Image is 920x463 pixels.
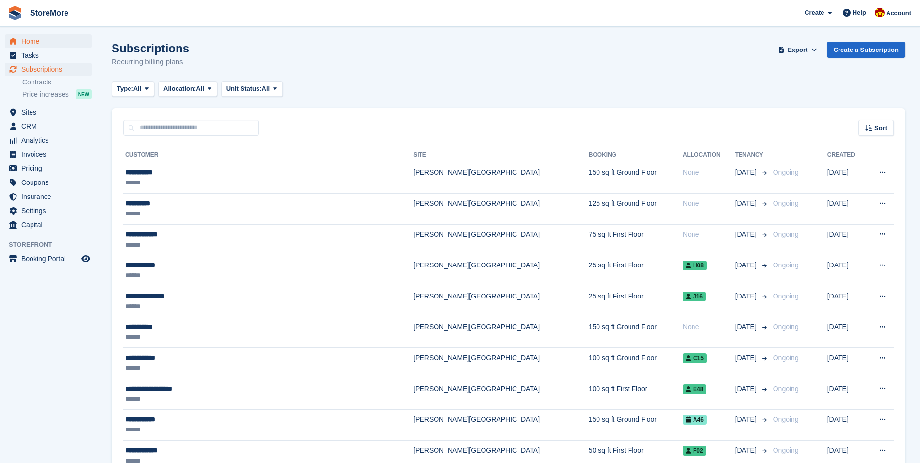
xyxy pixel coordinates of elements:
td: [DATE] [827,255,866,286]
td: 25 sq ft First Floor [589,255,683,286]
a: Preview store [80,253,92,265]
span: [DATE] [735,230,759,240]
td: 75 sq ft First Floor [589,224,683,255]
td: [PERSON_NAME][GEOGRAPHIC_DATA] [413,194,589,225]
span: H08 [683,261,707,270]
span: J16 [683,292,706,301]
a: Price increases NEW [22,89,92,99]
span: Help [853,8,866,17]
td: [PERSON_NAME][GEOGRAPHIC_DATA] [413,317,589,348]
span: [DATE] [735,198,759,209]
span: C15 [683,353,707,363]
button: Unit Status: All [221,81,283,97]
th: Allocation [683,148,735,163]
td: [DATE] [827,317,866,348]
button: Export [776,42,819,58]
span: Export [788,45,807,55]
th: Booking [589,148,683,163]
a: menu [5,119,92,133]
span: Ongoing [773,385,799,393]
span: Ongoing [773,323,799,331]
span: Account [886,8,911,18]
a: menu [5,218,92,231]
th: Created [827,148,866,163]
a: menu [5,148,92,161]
p: Recurring billing plans [112,56,189,67]
td: 150 sq ft Ground Floor [589,163,683,194]
span: [DATE] [735,167,759,178]
td: 125 sq ft Ground Floor [589,194,683,225]
a: menu [5,133,92,147]
th: Tenancy [735,148,769,163]
td: [DATE] [827,410,866,441]
span: Ongoing [773,231,799,238]
td: [DATE] [827,224,866,255]
td: [DATE] [827,194,866,225]
span: Settings [21,204,80,217]
td: [PERSON_NAME][GEOGRAPHIC_DATA] [413,255,589,286]
span: Storefront [9,240,97,249]
a: StoreMore [26,5,72,21]
span: Booking Portal [21,252,80,265]
button: Allocation: All [158,81,217,97]
td: [PERSON_NAME][GEOGRAPHIC_DATA] [413,348,589,379]
span: Ongoing [773,199,799,207]
button: Type: All [112,81,154,97]
td: 100 sq ft Ground Floor [589,348,683,379]
span: Home [21,34,80,48]
img: Store More Team [875,8,885,17]
span: Ongoing [773,415,799,423]
span: Ongoing [773,168,799,176]
a: menu [5,176,92,189]
td: [PERSON_NAME][GEOGRAPHIC_DATA] [413,286,589,317]
span: [DATE] [735,322,759,332]
span: Create [805,8,824,17]
div: None [683,167,735,178]
td: 100 sq ft First Floor [589,379,683,410]
a: menu [5,190,92,203]
span: All [196,84,204,94]
span: Ongoing [773,354,799,362]
th: Site [413,148,589,163]
h1: Subscriptions [112,42,189,55]
span: Subscriptions [21,63,80,76]
td: [PERSON_NAME][GEOGRAPHIC_DATA] [413,224,589,255]
span: [DATE] [735,414,759,425]
span: All [262,84,270,94]
td: [DATE] [827,379,866,410]
a: menu [5,252,92,265]
span: Price increases [22,90,69,99]
div: None [683,198,735,209]
td: [PERSON_NAME][GEOGRAPHIC_DATA] [413,163,589,194]
span: Type: [117,84,133,94]
td: 150 sq ft Ground Floor [589,410,683,441]
span: CRM [21,119,80,133]
a: Contracts [22,78,92,87]
td: [PERSON_NAME][GEOGRAPHIC_DATA] [413,410,589,441]
span: Invoices [21,148,80,161]
a: menu [5,34,92,48]
div: None [683,322,735,332]
span: Tasks [21,49,80,62]
div: NEW [76,89,92,99]
span: Pricing [21,162,80,175]
td: [DATE] [827,163,866,194]
span: Sort [874,123,887,133]
span: [DATE] [735,291,759,301]
span: [DATE] [735,384,759,394]
span: Ongoing [773,261,799,269]
span: Ongoing [773,446,799,454]
span: [DATE] [735,446,759,456]
span: [DATE] [735,260,759,270]
a: menu [5,105,92,119]
span: Capital [21,218,80,231]
span: Sites [21,105,80,119]
span: All [133,84,142,94]
td: [DATE] [827,348,866,379]
span: Ongoing [773,292,799,300]
span: [DATE] [735,353,759,363]
a: menu [5,49,92,62]
span: Coupons [21,176,80,189]
a: menu [5,204,92,217]
img: stora-icon-8386f47178a22dfd0bd8f6a31ec36ba5ce8667c1dd55bd0f319d3a0aa187defe.svg [8,6,22,20]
